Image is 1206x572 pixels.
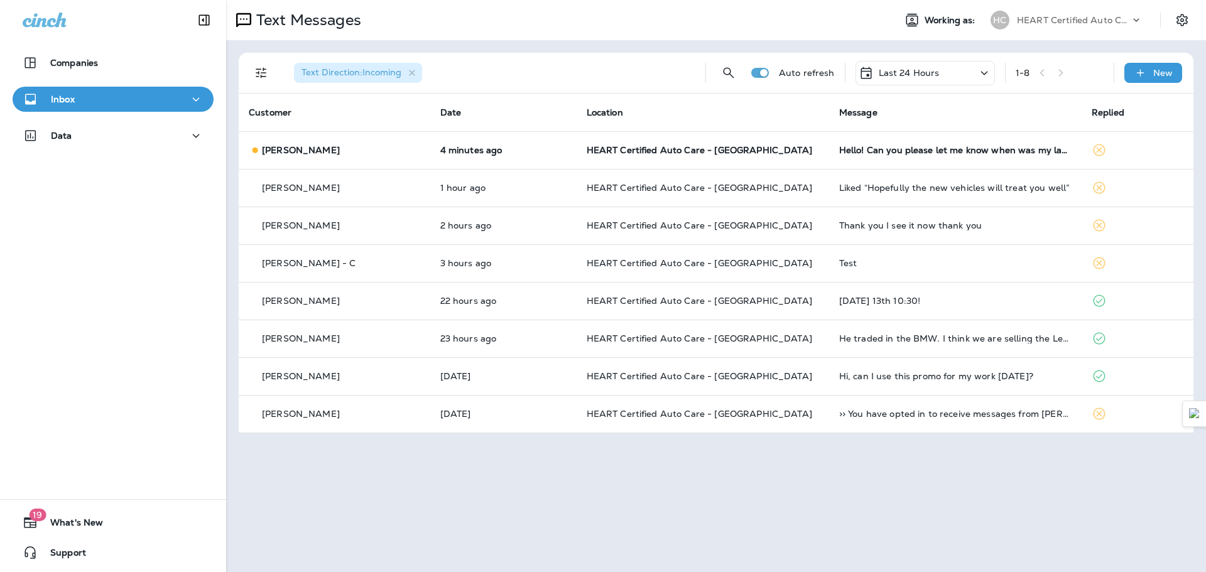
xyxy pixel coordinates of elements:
[440,371,567,381] p: Oct 7, 2025 11:24 AM
[587,295,812,306] span: HEART Certified Auto Care - [GEOGRAPHIC_DATA]
[587,220,812,231] span: HEART Certified Auto Care - [GEOGRAPHIC_DATA]
[839,371,1072,381] div: Hi, can I use this promo for my work today?
[587,144,812,156] span: HEART Certified Auto Care - [GEOGRAPHIC_DATA]
[262,220,340,230] p: [PERSON_NAME]
[1189,408,1200,419] img: Detect Auto
[1092,107,1124,118] span: Replied
[249,107,291,118] span: Customer
[1171,9,1193,31] button: Settings
[440,258,567,268] p: Oct 8, 2025 08:16 AM
[51,131,72,141] p: Data
[587,333,812,344] span: HEART Certified Auto Care - [GEOGRAPHIC_DATA]
[262,371,340,381] p: [PERSON_NAME]
[262,258,356,268] p: [PERSON_NAME] - C
[13,540,214,565] button: Support
[249,60,274,85] button: Filters
[440,183,567,193] p: Oct 8, 2025 10:57 AM
[262,296,340,306] p: [PERSON_NAME]
[294,63,422,83] div: Text Direction:Incoming
[13,510,214,535] button: 19What's New
[839,333,1072,343] div: He traded in the BMW. I think we are selling the Lexus.
[779,68,835,78] p: Auto refresh
[587,257,812,269] span: HEART Certified Auto Care - [GEOGRAPHIC_DATA]
[440,333,567,343] p: Oct 7, 2025 12:08 PM
[301,67,401,78] span: Text Direction : Incoming
[251,11,361,30] p: Text Messages
[262,183,340,193] p: [PERSON_NAME]
[925,15,978,26] span: Working as:
[262,409,340,419] p: [PERSON_NAME]
[440,107,462,118] span: Date
[587,182,812,193] span: HEART Certified Auto Care - [GEOGRAPHIC_DATA]
[587,370,812,382] span: HEART Certified Auto Care - [GEOGRAPHIC_DATA]
[1153,68,1173,78] p: New
[839,296,1072,306] div: Monday 13th 10:30!
[839,145,1072,155] div: Hello! Can you please let me know when was my last oil change appointment for my Nissan Altima 20...
[879,68,940,78] p: Last 24 Hours
[13,123,214,148] button: Data
[440,145,567,155] p: Oct 8, 2025 12:01 PM
[587,107,623,118] span: Location
[587,408,812,419] span: HEART Certified Auto Care - [GEOGRAPHIC_DATA]
[440,409,567,419] p: Oct 7, 2025 11:12 AM
[29,509,46,521] span: 19
[187,8,222,33] button: Collapse Sidebar
[440,220,567,230] p: Oct 8, 2025 09:13 AM
[51,94,75,104] p: Inbox
[839,107,877,118] span: Message
[839,220,1072,230] div: Thank you I see it now thank you
[38,548,86,563] span: Support
[716,60,741,85] button: Search Messages
[839,183,1072,193] div: Liked “Hopefully the new vehicles will treat you well”
[13,87,214,112] button: Inbox
[1016,68,1029,78] div: 1 - 8
[991,11,1009,30] div: HC
[38,517,103,532] span: What's New
[839,409,1072,419] div: >> You have opted in to receive messages from Oppenheimer & Co. Inc. Msg frequency varies. Msg & ...
[839,258,1072,268] div: Test
[262,145,340,155] p: [PERSON_NAME]
[1017,15,1130,25] p: HEART Certified Auto Care
[262,333,340,343] p: [PERSON_NAME]
[440,296,567,306] p: Oct 7, 2025 01:07 PM
[13,50,214,75] button: Companies
[50,58,98,68] p: Companies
